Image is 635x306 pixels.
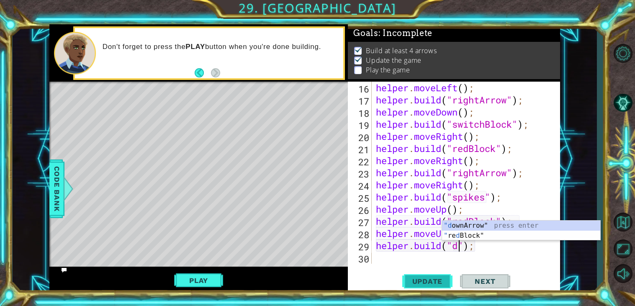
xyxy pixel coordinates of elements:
[211,68,220,77] button: Next
[350,144,372,156] div: 21
[378,28,432,38] span: : Incomplete
[353,28,432,39] span: Goals
[611,210,635,234] button: Back to Map
[50,163,64,214] span: Code Bank
[350,95,372,107] div: 17
[174,273,223,288] button: Play
[350,131,372,144] div: 20
[350,119,372,131] div: 19
[354,46,362,53] img: Check mark for checkbox
[350,204,372,216] div: 26
[460,271,510,292] button: Next
[350,168,372,180] div: 23
[611,262,635,285] button: Mute
[350,241,372,253] div: 29
[350,156,372,168] div: 22
[350,192,372,204] div: 25
[611,209,635,237] a: Back to Map
[366,56,421,65] p: Update the game
[366,65,410,75] p: Play the game
[611,42,635,64] button: Level Options
[611,92,635,114] button: AI Hint
[350,229,372,241] div: 28
[402,271,452,292] button: Update
[350,216,372,229] div: 27
[466,277,504,285] span: Next
[350,107,372,119] div: 18
[350,83,372,95] div: 16
[354,56,362,62] img: Check mark for checkbox
[103,42,337,51] p: Don't forget to press the button when you're done building.
[195,68,211,77] button: Back
[350,253,372,265] div: 30
[404,277,451,285] span: Update
[185,43,205,51] strong: PLAY
[611,238,635,260] button: Maximize Browser
[350,180,372,192] div: 24
[366,46,437,55] p: Build at least 4 arrows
